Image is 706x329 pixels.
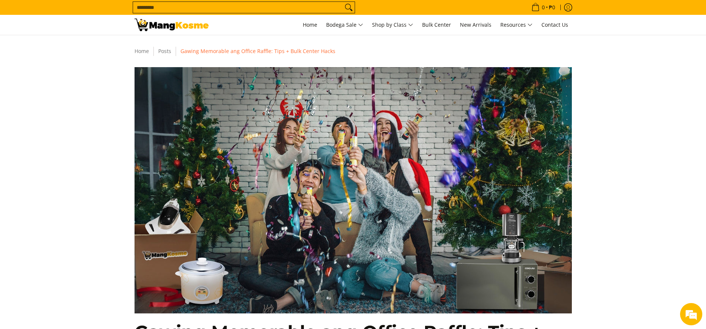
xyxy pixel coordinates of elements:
span: ₱0 [548,5,556,10]
a: Contact Us [538,15,572,35]
span: Bulk Center [422,21,451,28]
a: Home [299,15,321,35]
nav: Breadcrumbs [131,46,576,56]
a: Resources [497,15,536,35]
span: • [529,3,557,11]
a: Home [135,47,149,55]
span: Shop by Class [372,20,413,30]
span: Home [303,21,317,28]
a: New Arrivals [456,15,495,35]
span: Gawing Memorable ang Office Raffle: Tips + Bulk Center Hacks [180,47,335,55]
img: Bulk Buys, Big Smiles: Appliance Raffle Solutions mula sa Mang Kosme! [135,19,209,31]
nav: Main Menu [216,15,572,35]
button: Search [343,2,355,13]
a: Bulk Center [418,15,455,35]
a: Posts [158,47,171,55]
span: Bodega Sale [326,20,363,30]
span: Contact Us [541,21,568,28]
img: office-raffle-solutions-with-mang-kosme-bulk-center-full-view-mang-kosme [135,67,572,313]
a: Shop by Class [368,15,417,35]
span: New Arrivals [460,21,491,28]
span: 0 [541,5,546,10]
span: Resources [500,20,533,30]
a: Bodega Sale [322,15,367,35]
